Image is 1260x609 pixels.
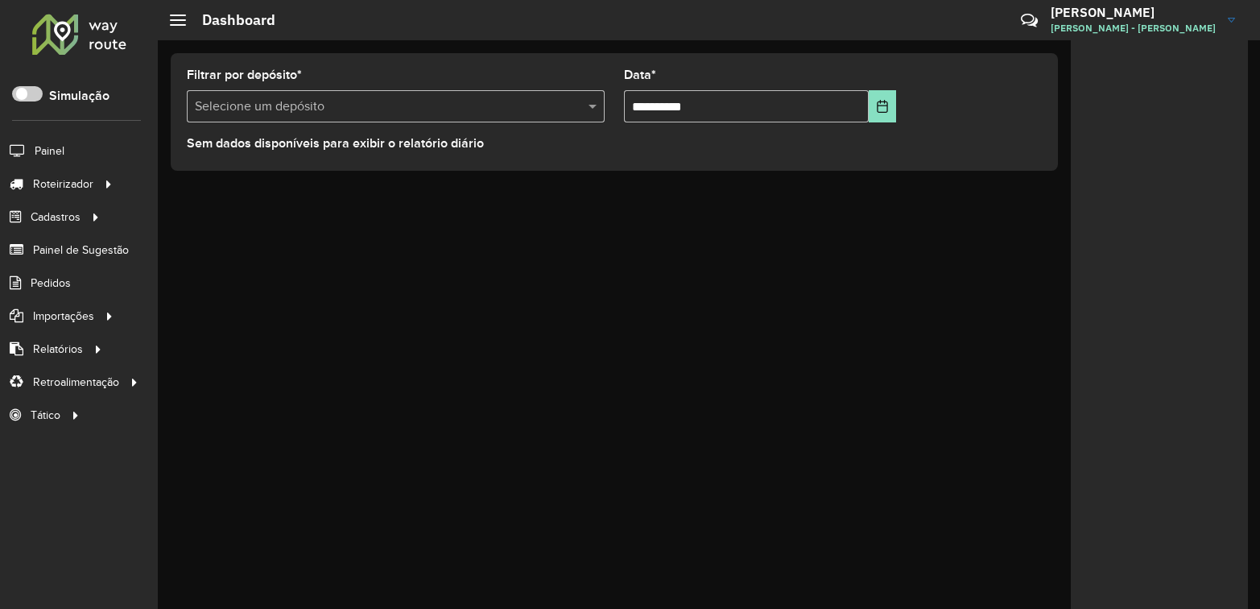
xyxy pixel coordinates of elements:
[624,65,656,85] label: Data
[1051,21,1216,35] span: [PERSON_NAME] - [PERSON_NAME]
[869,90,896,122] button: Choose Date
[186,11,275,29] h2: Dashboard
[33,308,94,325] span: Importações
[35,143,64,159] span: Painel
[33,176,93,193] span: Roteirizador
[31,407,60,424] span: Tático
[33,341,83,358] span: Relatórios
[49,86,109,106] label: Simulação
[187,134,484,153] label: Sem dados disponíveis para exibir o relatório diário
[1012,3,1047,38] a: Contato Rápido
[31,275,71,292] span: Pedidos
[33,242,129,259] span: Painel de Sugestão
[1051,5,1216,20] h3: [PERSON_NAME]
[31,209,81,226] span: Cadastros
[33,374,119,391] span: Retroalimentação
[187,65,302,85] label: Filtrar por depósito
